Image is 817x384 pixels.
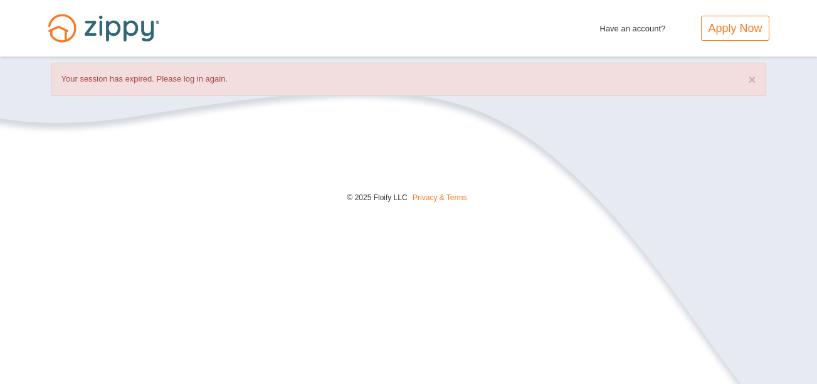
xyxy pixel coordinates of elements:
div: Your session has expired. Please log in again. [51,63,766,96]
span: © 2025 Floify LLC [347,193,407,202]
a: Privacy & Terms [413,193,466,202]
button: × [748,73,756,86]
span: Have an account? [600,16,666,36]
a: Apply Now [701,16,769,41]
